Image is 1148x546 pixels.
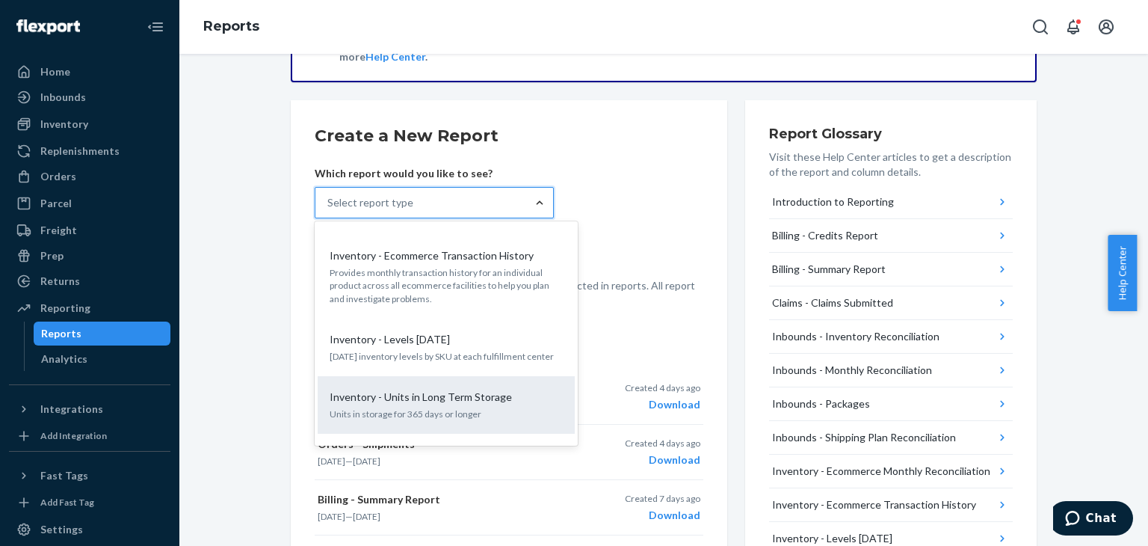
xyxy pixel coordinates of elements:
[9,60,170,84] a: Home
[769,421,1013,455] button: Inbounds - Shipping Plan Reconciliation
[41,352,87,366] div: Analytics
[9,494,170,512] a: Add Fast Tag
[772,363,932,378] div: Inbounds - Monthly Reconciliation
[772,531,892,546] div: Inventory - Levels [DATE]
[772,464,990,479] div: Inventory - Ecommerce Monthly Reconciliation
[318,511,345,522] time: [DATE]
[40,301,90,316] div: Reporting
[318,510,570,523] p: —
[1058,12,1088,42] button: Open notifications
[769,387,1013,421] button: Inbounds - Packages
[353,511,380,522] time: [DATE]
[9,296,170,320] a: Reporting
[318,492,570,507] p: Billing - Summary Report
[315,425,703,480] button: Orders - Shipments[DATE]—[DATE]Created 4 days agoDownload
[769,488,1013,522] button: Inventory - Ecommerce Transaction History
[315,166,554,181] p: Which report would you like to see?
[769,455,1013,488] button: Inventory - Ecommerce Monthly Reconciliation
[1091,12,1121,42] button: Open account menu
[1053,501,1133,539] iframe: Opens a widget where you can chat to one of our agents
[40,90,86,105] div: Inbounds
[41,326,81,341] div: Reports
[327,195,413,210] div: Select report type
[625,381,700,394] p: Created 4 days ago
[330,390,512,405] p: Inventory - Units in Long Term Storage
[769,286,1013,320] button: Claims - Claims Submitted
[318,455,345,467] time: [DATE]
[315,480,703,536] button: Billing - Summary Report[DATE]—[DATE]Created 7 days agoDownload
[769,150,1013,180] p: Visit these Help Center articles to get a description of the report and column details.
[40,169,76,184] div: Orders
[330,332,450,347] p: Inventory - Levels [DATE]
[141,12,170,42] button: Close Navigation
[330,248,534,263] p: Inventory - Ecommerce Transaction History
[40,144,120,159] div: Replenishments
[772,430,956,445] div: Inbounds - Shipping Plan Reconciliation
[9,112,170,136] a: Inventory
[330,408,563,420] p: Units in storage for 365 days or longer
[330,350,563,363] p: [DATE] inventory levels by SKU at each fulfillment center
[9,165,170,188] a: Orders
[772,295,893,310] div: Claims - Claims Submitted
[769,185,1013,219] button: Introduction to Reporting
[9,427,170,445] a: Add Integration
[40,196,72,211] div: Parcel
[772,262,886,277] div: Billing - Summary Report
[769,354,1013,387] button: Inbounds - Monthly Reconciliation
[769,320,1013,354] button: Inbounds - Inventory Reconciliation
[625,437,700,450] p: Created 4 days ago
[315,124,703,148] h2: Create a New Report
[9,518,170,542] a: Settings
[9,244,170,268] a: Prep
[34,322,171,346] a: Reports
[9,139,170,163] a: Replenishments
[191,5,271,49] ol: breadcrumbs
[625,508,700,523] div: Download
[772,497,976,512] div: Inventory - Ecommerce Transaction History
[40,522,83,537] div: Settings
[40,402,103,417] div: Integrations
[1025,12,1055,42] button: Open Search Box
[40,64,70,79] div: Home
[1108,235,1137,311] button: Help Center
[625,453,700,467] div: Download
[769,124,1013,144] h3: Report Glossary
[772,396,870,411] div: Inbounds - Packages
[203,18,259,34] a: Reports
[772,228,878,243] div: Billing - Credits Report
[40,117,88,132] div: Inventory
[9,191,170,215] a: Parcel
[769,253,1013,286] button: Billing - Summary Report
[9,85,170,109] a: Inbounds
[9,397,170,421] button: Integrations
[9,269,170,293] a: Returns
[9,464,170,488] button: Fast Tags
[625,492,700,505] p: Created 7 days ago
[40,248,64,263] div: Prep
[16,19,80,34] img: Flexport logo
[40,468,88,483] div: Fast Tags
[40,274,80,289] div: Returns
[40,223,77,238] div: Freight
[9,218,170,242] a: Freight
[625,397,700,412] div: Download
[772,194,894,209] div: Introduction to Reporting
[769,219,1013,253] button: Billing - Credits Report
[365,50,425,63] a: Help Center
[34,347,171,371] a: Analytics
[40,429,107,442] div: Add Integration
[353,455,380,467] time: [DATE]
[40,496,94,509] div: Add Fast Tag
[772,329,939,344] div: Inbounds - Inventory Reconciliation
[330,266,563,304] p: Provides monthly transaction history for an individual product across all ecommerce facilities to...
[318,455,570,467] p: —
